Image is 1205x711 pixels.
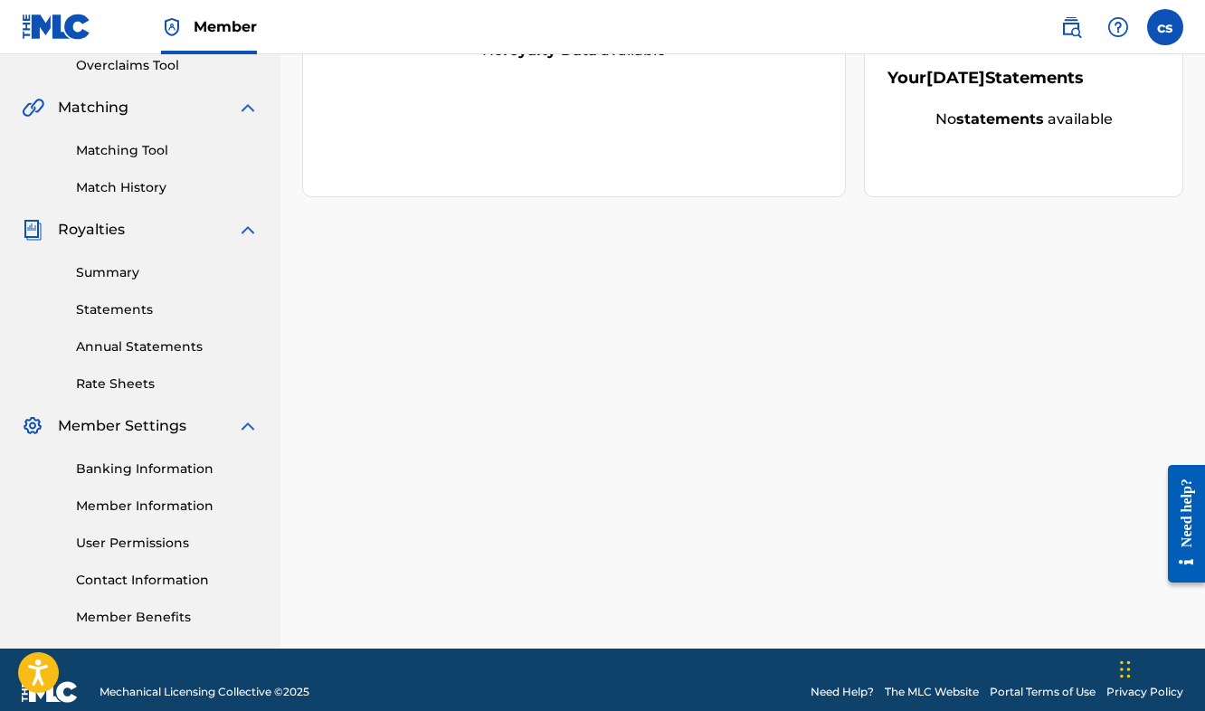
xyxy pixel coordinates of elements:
iframe: Chat Widget [1115,624,1205,711]
div: User Menu [1147,9,1183,45]
img: Matching [22,97,44,118]
img: MLC Logo [22,14,91,40]
a: Annual Statements [76,337,259,356]
div: No available [887,109,1160,130]
img: Top Rightsholder [161,16,183,38]
a: Summary [76,263,259,282]
img: Member Settings [22,415,43,437]
a: Contact Information [76,571,259,590]
a: Portal Terms of Use [990,684,1096,700]
iframe: Resource Center [1154,449,1205,598]
img: help [1107,16,1129,38]
img: Royalties [22,219,43,241]
img: expand [237,97,259,118]
div: Help [1100,9,1136,45]
a: Privacy Policy [1106,684,1183,700]
img: logo [22,681,78,703]
a: Public Search [1053,9,1089,45]
span: Matching [58,97,128,118]
div: Drag [1120,642,1131,697]
a: Member Benefits [76,608,259,627]
a: Rate Sheets [76,374,259,393]
strong: statements [956,110,1044,128]
img: expand [237,415,259,437]
span: [DATE] [926,68,985,88]
a: Statements [76,300,259,319]
span: Member Settings [58,415,186,437]
span: Royalties [58,219,125,241]
a: Match History [76,178,259,197]
span: Mechanical Licensing Collective © 2025 [100,684,309,700]
a: User Permissions [76,534,259,553]
a: Banking Information [76,460,259,479]
img: search [1060,16,1082,38]
a: Member Information [76,497,259,516]
a: Overclaims Tool [76,56,259,75]
img: expand [237,219,259,241]
div: Your Statements [887,66,1084,90]
a: Need Help? [811,684,874,700]
a: Matching Tool [76,141,259,160]
a: The MLC Website [885,684,979,700]
span: Member [194,16,257,37]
